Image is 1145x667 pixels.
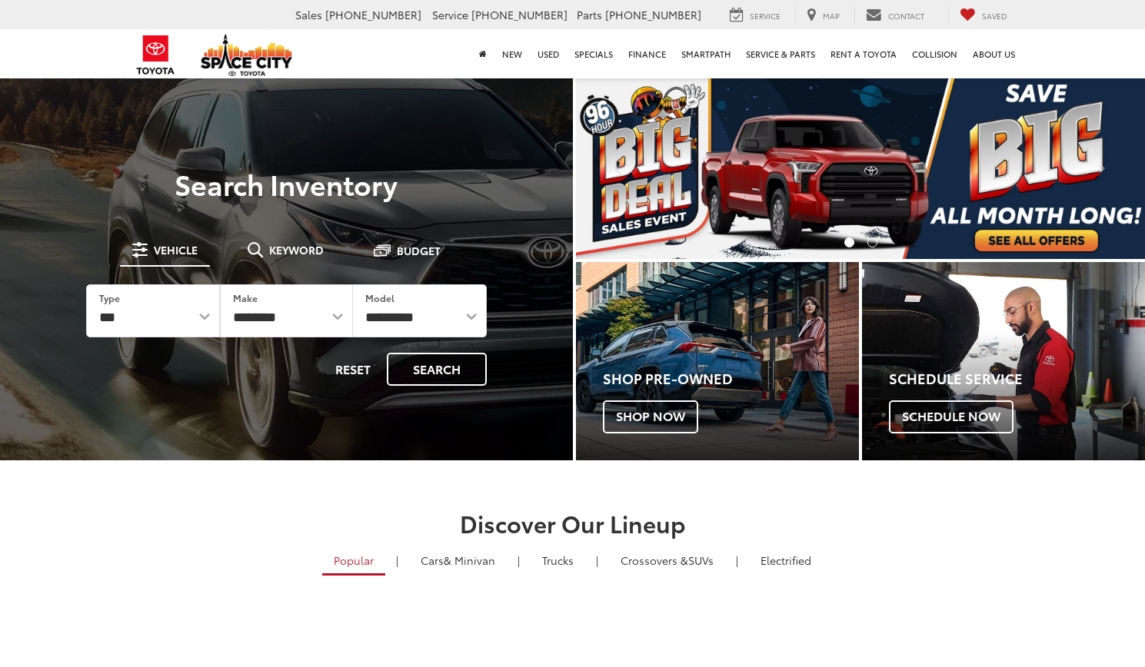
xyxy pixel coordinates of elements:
span: [PHONE_NUMBER] [325,7,421,22]
a: Finance [621,29,674,78]
a: SmartPath [674,29,738,78]
a: Schedule Service Schedule Now [862,262,1145,460]
a: Used [530,29,567,78]
a: Specials [567,29,621,78]
a: Collision [904,29,965,78]
span: & Minivan [444,553,495,568]
span: Map [823,10,840,22]
span: Contact [888,10,924,22]
span: Schedule Now [889,400,1014,433]
span: Shop Now [603,400,698,433]
span: Crossovers & [621,553,688,568]
button: Reset [322,353,384,386]
a: Contact [854,7,936,24]
a: Rent a Toyota [823,29,904,78]
span: [PHONE_NUMBER] [605,7,701,22]
li: Go to slide number 2. [867,237,877,247]
h2: Discover Our Lineup [31,510,1115,536]
div: Toyota [576,262,859,460]
button: Click to view next picture. [1060,108,1145,228]
button: Click to view previous picture. [576,108,661,228]
div: Toyota [862,262,1145,460]
a: Service & Parts [738,29,823,78]
label: Type [99,291,120,304]
a: About Us [965,29,1023,78]
button: Search [387,353,487,386]
a: SUVs [609,547,725,573]
label: Model [365,291,394,304]
li: | [514,553,524,568]
span: Keyword [269,244,324,255]
label: Make [233,291,258,304]
h4: Shop Pre-Owned [603,371,859,387]
img: Space City Toyota [201,34,293,76]
a: My Saved Vehicles [948,7,1019,24]
span: Parts [577,7,602,22]
span: Sales [295,7,322,22]
a: New [494,29,530,78]
h3: Search Inventory [65,168,508,199]
h4: Schedule Service [889,371,1145,387]
a: Home [471,29,494,78]
img: Toyota [127,30,185,80]
span: Saved [982,10,1007,22]
a: Map [795,7,851,24]
a: Trucks [531,547,585,573]
li: | [392,553,402,568]
li: Go to slide number 1. [844,237,854,247]
span: Service [432,7,468,22]
li: | [592,553,602,568]
span: Vehicle [154,244,198,255]
li: | [732,553,742,568]
span: Service [750,10,781,22]
a: Cars [409,547,507,573]
a: Service [718,7,792,24]
span: Budget [397,245,441,256]
a: Shop Pre-Owned Shop Now [576,262,859,460]
a: Popular [322,547,385,576]
a: Electrified [749,547,823,573]
span: [PHONE_NUMBER] [471,7,568,22]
